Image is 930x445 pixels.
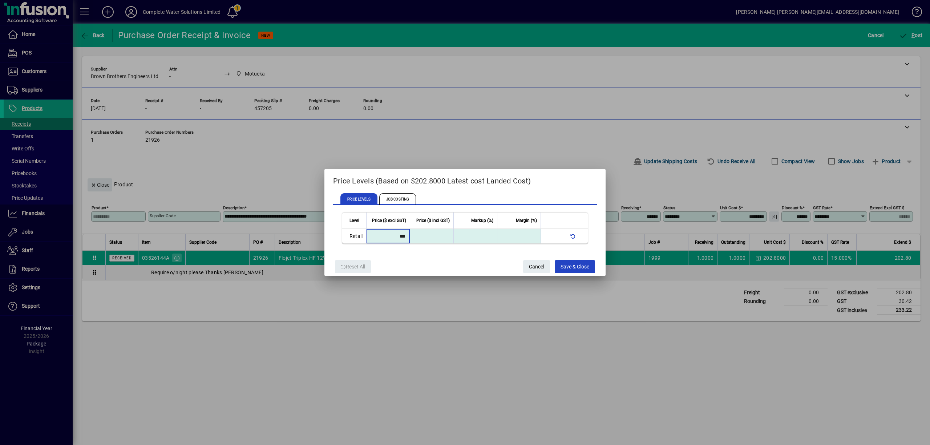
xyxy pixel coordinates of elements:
[516,217,537,224] span: Margin (%)
[349,217,359,224] span: Level
[555,260,595,273] button: Save & Close
[372,217,406,224] span: Price ($ excl GST)
[379,193,416,205] span: JOB COSTING
[561,261,589,273] span: Save & Close
[471,217,493,224] span: Markup (%)
[340,193,377,205] span: PRICE LEVELS
[342,229,367,243] td: Retail
[529,261,544,273] span: Cancel
[523,260,550,273] button: Cancel
[416,217,450,224] span: Price ($ incl GST)
[324,169,606,190] h2: Price Levels (Based on $202.8000 Latest cost Landed Cost)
